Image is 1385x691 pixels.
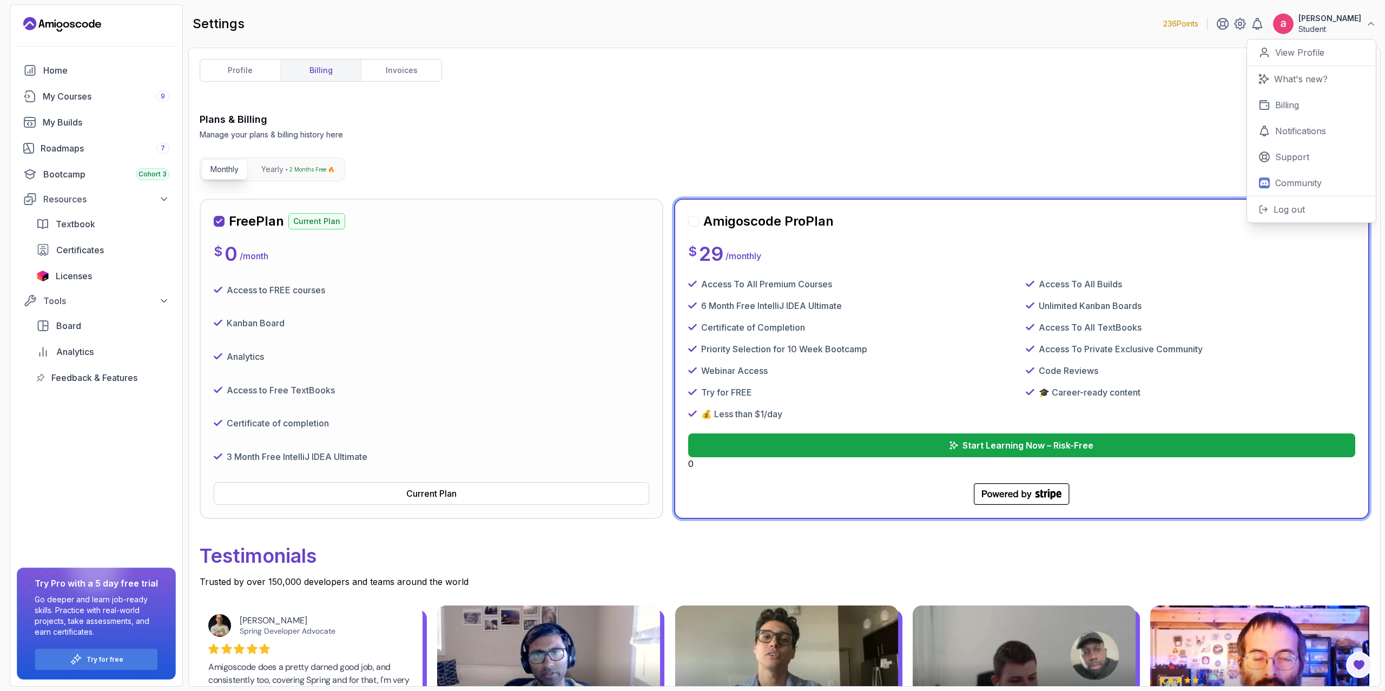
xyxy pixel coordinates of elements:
[688,243,697,260] p: $
[56,218,95,231] span: Textbook
[240,626,335,636] a: Spring Developer Advocate
[30,239,176,261] a: certificates
[1039,343,1203,356] p: Access To Private Exclusive Community
[1298,13,1361,24] p: [PERSON_NAME]
[56,319,81,332] span: Board
[200,575,1369,588] p: Trusted by over 150,000 developers and teams around the world
[17,189,176,209] button: Resources
[240,615,405,626] div: [PERSON_NAME]
[30,213,176,235] a: textbook
[227,350,264,363] p: Analytics
[1275,124,1326,137] p: Notifications
[1247,92,1376,118] a: Billing
[1163,18,1198,29] p: 236 Points
[200,60,280,81] a: profile
[1275,98,1299,111] p: Billing
[43,168,169,181] div: Bootcamp
[701,407,782,420] p: 💰 Less than $1/day
[30,315,176,337] a: board
[138,170,167,179] span: Cohort 3
[227,317,285,330] p: Kanban Board
[43,64,169,77] div: Home
[23,16,101,33] a: Landing page
[51,371,137,384] span: Feedback & Features
[227,450,367,463] p: 3 Month Free IntelliJ IDEA Ultimate
[1318,623,1385,675] iframe: chat widget
[1247,144,1376,170] a: Support
[225,243,238,265] p: 0
[30,341,176,363] a: analytics
[701,278,832,291] p: Access To All Premium Courses
[210,164,239,175] p: Monthly
[43,90,169,103] div: My Courses
[1274,73,1328,85] p: What's new?
[193,15,245,32] h2: settings
[1275,176,1322,189] p: Community
[208,614,231,637] img: Josh Long avatar
[688,433,1355,470] div: 0
[17,60,176,81] a: home
[214,482,649,505] button: Current Plan
[227,284,325,297] p: Access to FREE courses
[200,112,343,127] h3: Plans & Billing
[200,129,343,140] p: Manage your plans & billing history here
[962,439,1093,452] p: Start Learning Now – Risk-Free
[261,164,283,175] p: Yearly
[701,386,752,399] p: Try for FREE
[1039,364,1098,377] p: Code Reviews
[17,85,176,107] a: courses
[1247,40,1376,66] a: View Profile
[17,163,176,185] a: bootcamp
[43,193,169,206] div: Resources
[1247,196,1376,222] button: Log out
[56,244,104,256] span: Certificates
[1247,66,1376,92] a: What's new?
[701,321,805,334] p: Certificate of Completion
[227,384,335,397] p: Access to Free TextBooks
[227,417,329,430] p: Certificate of completion
[200,536,1369,575] p: Testimonials
[17,137,176,159] a: roadmaps
[726,249,761,262] p: / monthly
[1274,203,1305,216] p: Log out
[1298,24,1361,35] p: Student
[701,299,842,312] p: 6 Month Free IntelliJ IDEA Ultimate
[43,294,169,307] div: Tools
[252,159,344,180] button: Yearly2 Months Free 🔥
[1039,278,1122,291] p: Access To All Builds
[35,594,158,637] p: Go deeper and learn job-ready skills. Practice with real-world projects, take assessments, and ea...
[43,116,169,129] div: My Builds
[280,60,361,81] a: billing
[87,655,123,664] a: Try for free
[161,92,165,101] span: 9
[1273,14,1294,34] img: user profile image
[161,144,165,153] span: 7
[289,164,334,175] p: 2 Months Free 🔥
[1275,150,1309,163] p: Support
[56,269,92,282] span: Licenses
[35,648,158,670] button: Try for free
[688,433,1355,457] button: Start Learning Now – Risk-Free
[229,213,284,230] h2: Free Plan
[41,142,169,155] div: Roadmaps
[30,367,176,389] a: feedback
[361,60,441,81] a: invoices
[288,213,345,229] p: Current Plan
[1039,299,1142,312] p: Unlimited Kanban Boards
[36,271,49,281] img: jetbrains icon
[1247,170,1376,196] a: Community
[703,213,834,230] h2: Amigoscode Pro Plan
[1247,118,1376,144] a: Notifications
[701,364,768,377] p: Webinar Access
[699,243,723,265] p: 29
[1272,13,1376,35] button: user profile image[PERSON_NAME]Student
[17,111,176,133] a: builds
[1275,46,1324,59] p: View Profile
[30,265,176,287] a: licenses
[240,249,268,262] p: / month
[56,345,94,358] span: Analytics
[701,343,867,356] p: Priority Selection for 10 Week Bootcamp
[1039,321,1142,334] p: Access To All TextBooks
[1039,386,1140,399] p: 🎓 Career-ready content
